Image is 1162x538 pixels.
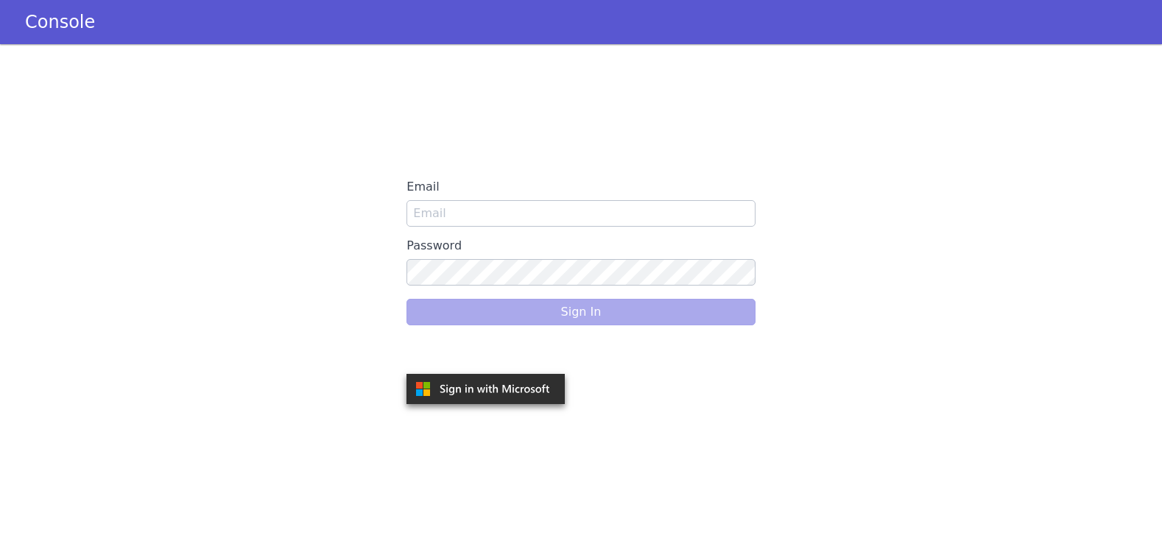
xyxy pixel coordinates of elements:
[406,233,755,259] label: Password
[406,374,565,404] img: azure.svg
[406,174,755,200] label: Email
[406,200,755,227] input: Email
[399,337,576,369] iframe: Sign in with Google Button
[7,12,113,32] a: Console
